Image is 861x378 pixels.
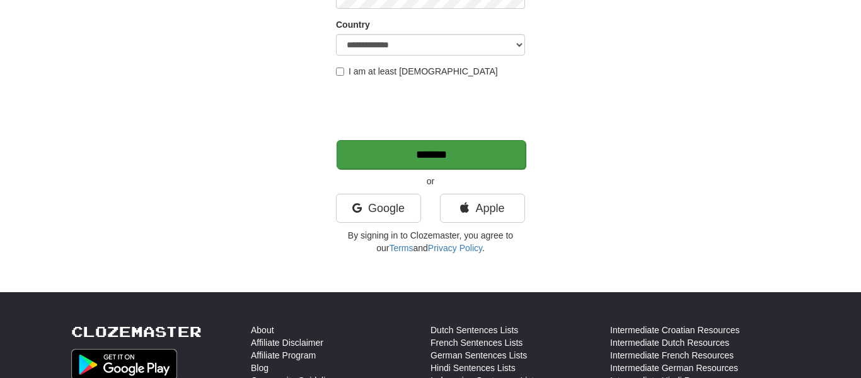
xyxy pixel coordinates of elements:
label: Country [336,18,370,31]
label: I am at least [DEMOGRAPHIC_DATA] [336,65,498,78]
a: Blog [251,362,269,374]
a: Affiliate Program [251,349,316,362]
a: Intermediate German Resources [610,362,738,374]
a: Google [336,194,421,223]
a: About [251,324,274,336]
a: Dutch Sentences Lists [430,324,518,336]
iframe: reCAPTCHA [336,84,528,133]
p: or [336,175,525,187]
a: French Sentences Lists [430,336,523,349]
a: Clozemaster [71,324,202,340]
p: By signing in to Clozemaster, you agree to our and . [336,229,525,254]
a: Hindi Sentences Lists [430,362,516,374]
a: German Sentences Lists [430,349,527,362]
a: Terms [389,243,413,253]
input: I am at least [DEMOGRAPHIC_DATA] [336,68,344,76]
a: Affiliate Disclaimer [251,336,323,349]
a: Intermediate French Resources [610,349,734,362]
a: Privacy Policy [428,243,482,253]
a: Intermediate Dutch Resources [610,336,729,349]
a: Intermediate Croatian Resources [610,324,739,336]
a: Apple [440,194,525,223]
